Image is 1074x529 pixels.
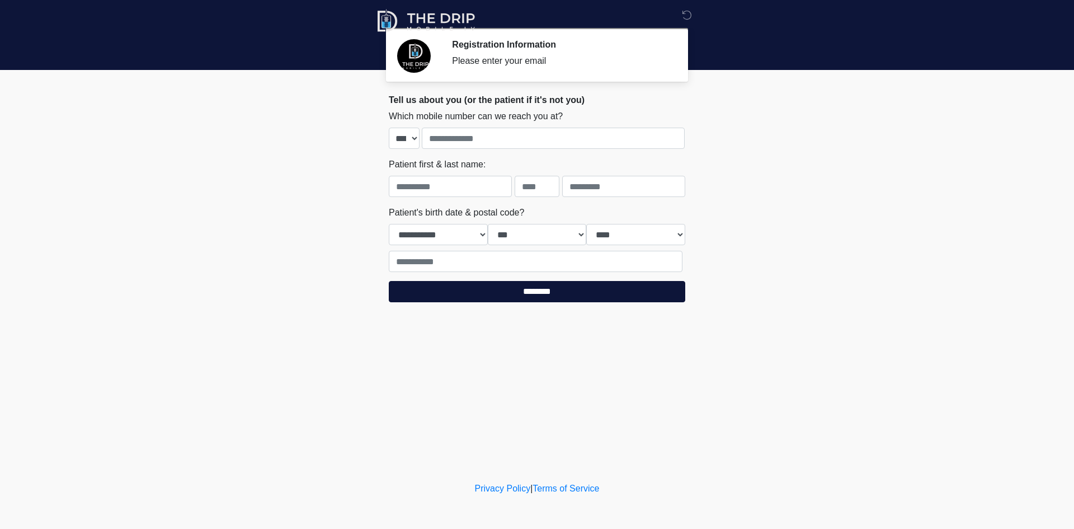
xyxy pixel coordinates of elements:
label: Patient first & last name: [389,158,486,171]
img: The Drip Mobile IV Logo [378,8,476,34]
a: | [530,484,533,493]
a: Terms of Service [533,484,599,493]
label: Which mobile number can we reach you at? [389,110,563,123]
div: Please enter your email [452,54,668,68]
label: Patient's birth date & postal code? [389,206,524,219]
h2: Registration Information [452,39,668,50]
a: Privacy Policy [475,484,531,493]
h2: Tell us about you (or the patient if it's not you) [389,95,685,105]
img: Agent Avatar [397,39,431,73]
